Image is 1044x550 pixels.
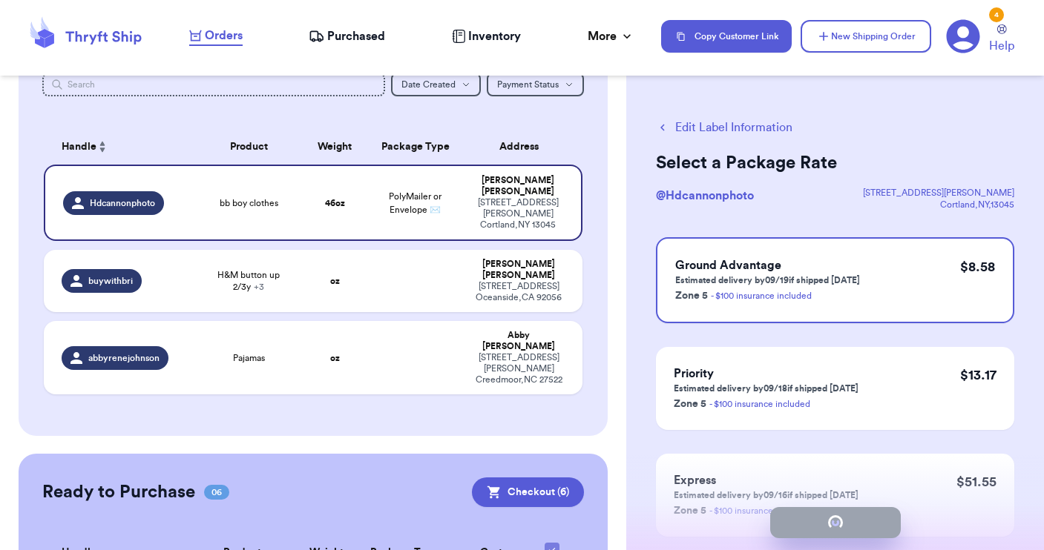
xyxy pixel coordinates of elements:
p: $ 8.58 [960,256,995,277]
a: Orders [189,27,243,46]
span: Payment Status [497,80,559,89]
th: Weight [303,129,367,165]
button: Sort ascending [96,138,108,156]
strong: oz [330,276,340,285]
span: Pajamas [233,352,265,364]
div: [PERSON_NAME] [PERSON_NAME] [473,259,565,281]
p: Estimated delivery by 09/19 if shipped [DATE] [675,274,860,286]
span: Zone 5 [674,399,706,409]
div: More [588,27,634,45]
th: Product [194,129,302,165]
span: @ Hdcannonphoto [656,190,754,202]
strong: 46 oz [325,199,345,208]
p: Estimated delivery by 09/16 if shipped [DATE] [674,489,858,501]
span: Inventory [468,27,521,45]
th: Address [464,129,582,165]
span: Purchased [327,27,385,45]
a: Help [989,24,1014,55]
button: Date Created [391,73,481,96]
input: Search [42,73,385,96]
span: Zone 5 [675,291,708,301]
h2: Select a Package Rate [656,151,1014,175]
span: abbyrenejohnson [88,352,160,364]
div: Abby [PERSON_NAME] [473,330,565,352]
div: 4 [989,7,1004,22]
div: Cortland , NY , 13045 [863,199,1014,211]
div: [PERSON_NAME] [PERSON_NAME] [473,175,563,197]
a: - $100 insurance included [709,400,810,408]
button: Payment Status [487,73,584,96]
span: Handle [62,139,96,155]
button: Checkout (6) [472,477,584,507]
p: Estimated delivery by 09/18 if shipped [DATE] [674,382,858,394]
div: [STREET_ADDRESS][PERSON_NAME] Cortland , NY 13045 [473,197,563,231]
span: H&M button up 2/3y [203,269,293,293]
span: Ground Advantage [675,259,781,271]
p: $ 51.55 [956,471,997,492]
a: - $100 insurance included [711,291,812,300]
button: Copy Customer Link [661,20,792,53]
span: PolyMailer or Envelope ✉️ [389,192,441,214]
span: bb boy clothes [220,197,278,209]
th: Package Type [367,129,464,165]
span: Priority [674,368,714,380]
a: Inventory [452,27,521,45]
span: Date Created [401,80,456,89]
span: 06 [204,485,229,500]
div: [STREET_ADDRESS] Oceanside , CA 92056 [473,281,565,303]
div: [STREET_ADDRESS][PERSON_NAME] [863,187,1014,199]
span: Orders [205,27,243,44]
strong: oz [330,354,340,362]
a: 4 [946,19,980,53]
span: Hdcannonphoto [90,197,155,209]
a: Purchased [309,27,385,45]
div: [STREET_ADDRESS][PERSON_NAME] Creedmoor , NC 27522 [473,352,565,385]
h2: Ready to Purchase [42,480,195,504]
button: Edit Label Information [656,119,792,136]
span: + 3 [254,282,264,291]
span: Help [989,37,1014,55]
span: Express [674,474,716,486]
p: $ 13.17 [960,365,997,385]
button: New Shipping Order [801,20,931,53]
span: buywithbri [88,275,133,287]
